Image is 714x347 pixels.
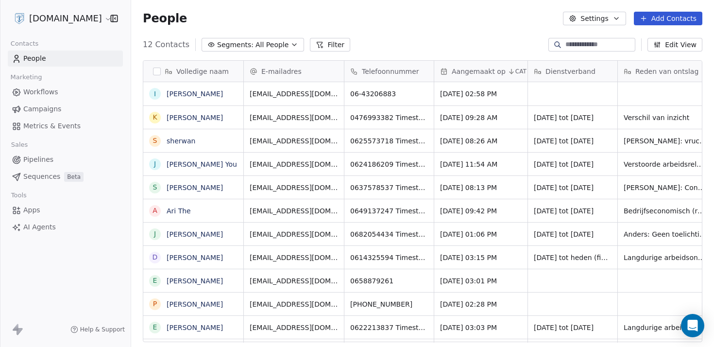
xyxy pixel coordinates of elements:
span: [DATE] tot [DATE] [534,206,612,216]
span: Beta [64,172,84,182]
span: E-mailadres [261,67,302,76]
div: J [154,229,156,239]
a: [PERSON_NAME] [167,90,223,98]
a: Campaigns [8,101,123,117]
span: Aangemaakt op [452,67,506,76]
span: Anders: Geen toelichting [624,229,707,239]
div: K [153,112,157,122]
div: D [153,252,158,262]
div: S [153,182,157,192]
span: Sequences [23,172,60,182]
span: [DATE] tot [DATE] [534,323,612,332]
span: [EMAIL_ADDRESS][DOMAIN_NAME] [250,323,338,332]
span: 0614325594 Timestamp [DATE] 15:15:28 Privacy consent Akkoord op [DATE] 15:15:22 Dienstverband Sta... [350,253,428,262]
span: Pipelines [23,155,53,165]
span: [DATE] tot [DATE] [534,229,612,239]
a: Metrics & Events [8,118,123,134]
span: 12 Contacts [143,39,189,51]
button: [DOMAIN_NAME] [12,10,103,27]
span: [EMAIL_ADDRESS][DOMAIN_NAME] [250,136,338,146]
span: 0682054434 Timestamp [DATE] 13:06:31 Privacy consent Akkoord op [DATE] 13:06:11 Dienstverband Sta... [350,229,428,239]
span: Verstoorde arbeidsrelatie [624,159,707,169]
span: 0649137247 Timestamp [DATE] 21:42:39 Privacy consent Akkoord op [DATE] 21:42:23 Dienstverband Sta... [350,206,428,216]
span: [PHONE_NUMBER] [350,299,428,309]
span: [DATE] 08:13 PM [440,183,522,192]
button: Filter [310,38,350,52]
span: AI Agents [23,222,56,232]
span: Marketing [6,70,46,85]
span: [EMAIL_ADDRESS][DOMAIN_NAME] [250,113,338,122]
a: [PERSON_NAME] [167,184,223,191]
span: [EMAIL_ADDRESS][DOMAIN_NAME] [250,229,338,239]
div: E-mailadres [244,61,344,82]
span: Sales [7,138,32,152]
a: sherwan [167,137,195,145]
span: Contacts [6,36,43,51]
span: CAT [515,68,527,75]
span: [EMAIL_ADDRESS][DOMAIN_NAME] [250,183,338,192]
span: Segments: [217,40,254,50]
span: [DATE] 01:06 PM [440,229,522,239]
span: People [23,53,46,64]
a: [PERSON_NAME] [167,254,223,261]
button: Edit View [647,38,702,52]
a: People [8,51,123,67]
span: Reden van ontslag [635,67,698,76]
span: 0622213837 Timestamp [DATE] 12:47:49 Privacy consent Akkoord op [DATE] 12:47:41 Dienstverband Sta... [350,323,428,332]
a: Apps [8,202,123,218]
span: [DATE] 03:01 PM [440,276,522,286]
span: Campaigns [23,104,61,114]
div: Telefoonnummer [344,61,434,82]
span: 06-43206883 [350,89,428,99]
span: Langdurige arbeidsongeschiktheid [624,323,707,332]
a: [PERSON_NAME] [167,277,223,285]
div: E [153,322,157,332]
span: Dienstverband [545,67,595,76]
span: [EMAIL_ADDRESS][DOMAIN_NAME] [250,206,338,216]
span: [EMAIL_ADDRESS][DOMAIN_NAME] [250,299,338,309]
span: [DATE] tot [DATE] [534,136,612,146]
div: J [154,159,156,169]
span: [DATE] 09:42 PM [440,206,522,216]
span: [PERSON_NAME]: vruchtbare samenwerking Toelichting vruchtbare samenwerking [624,136,707,146]
span: Verschil van inzicht [624,113,707,122]
span: [PERSON_NAME]: Contract niet verlengt en daarom stap ik over naar een nieuwe baan Toelichting Con... [624,183,707,192]
span: [DATE] 11:54 AM [440,159,522,169]
span: [DATE] tot [DATE] [534,113,612,122]
a: [PERSON_NAME] [167,324,223,331]
span: [EMAIL_ADDRESS][DOMAIN_NAME] [250,253,338,262]
div: E [153,276,157,286]
span: 0476993382 Timestamp [DATE] 09:28:12 Privacy consent Akkoord op [DATE] 09:28:10 Dienstverband Sta... [350,113,428,122]
button: Settings [563,12,626,25]
span: People [143,11,187,26]
span: [DATE] tot [DATE] [534,183,612,192]
span: Metrics & Events [23,121,81,131]
span: 0624186209 Timestamp [DATE] 11:55:38 Privacy consent Akkoord op [DATE] 11:55:33 Dienstverband Sta... [350,159,428,169]
span: [DATE] 03:03 PM [440,323,522,332]
span: [DATE] 03:15 PM [440,253,522,262]
span: All People [255,40,289,50]
span: [EMAIL_ADDRESS][DOMAIN_NAME] [250,89,338,99]
div: Dienstverband [528,61,617,82]
a: [PERSON_NAME] [167,230,223,238]
span: Telefoonnummer [362,67,419,76]
a: [PERSON_NAME] [167,114,223,121]
span: 0658879261 [350,276,428,286]
div: s [153,136,157,146]
a: Workflows [8,84,123,100]
span: [DOMAIN_NAME] [29,12,102,25]
span: Help & Support [80,326,125,333]
span: [DATE] 02:28 PM [440,299,522,309]
a: SequencesBeta [8,169,123,185]
div: A [153,206,157,216]
span: Bedrijfseconomisch (reorganisatie) [624,206,707,216]
div: I [154,89,156,99]
span: [DATE] tot heden (fictieve einddatum gebruikt voor berekening) [534,253,612,262]
a: AI Agents [8,219,123,235]
div: P [153,299,157,309]
span: [DATE] 09:28 AM [440,113,522,122]
span: 0637578537 Timestamp [DATE] 20:13:03 Privacy consent Akkoord op [DATE] 20:13:00 Dienstverband Sta... [350,183,428,192]
div: Open Intercom Messenger [681,314,704,337]
span: Apps [23,205,40,215]
div: grid [143,82,244,343]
